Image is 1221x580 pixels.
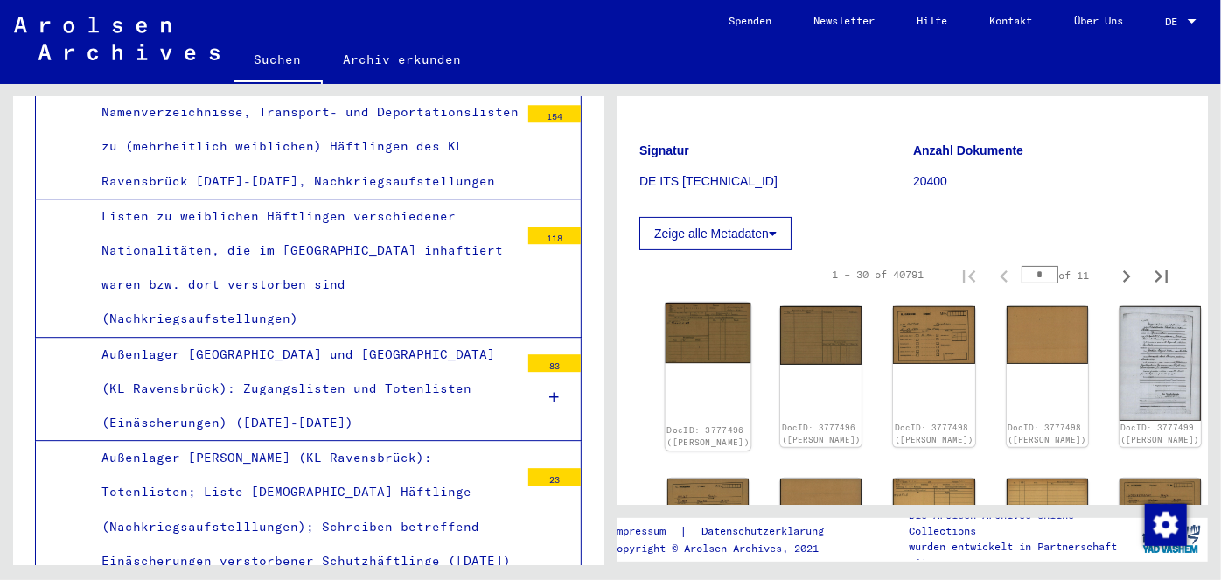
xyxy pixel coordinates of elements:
[1007,479,1088,535] img: 002.jpg
[1022,267,1109,283] div: of 11
[832,267,924,283] div: 1 – 30 of 40791
[687,522,845,541] a: Datenschutzerklärung
[1120,479,1201,536] img: 001.jpg
[1144,257,1179,292] button: Last page
[610,522,845,541] div: |
[323,38,483,80] a: Archiv erkunden
[910,539,1134,570] p: wurden entwickelt in Partnerschaft mit
[528,105,581,122] div: 154
[528,227,581,244] div: 118
[893,306,974,364] img: 001.jpg
[1145,504,1187,546] img: Zustimmung ändern
[913,143,1023,157] b: Anzahl Dokumente
[1120,306,1201,420] img: 001.jpg
[893,479,974,534] img: 001.jpg
[639,172,912,191] p: DE ITS [TECHNICAL_ID]
[1139,517,1204,561] img: yv_logo.png
[1120,423,1199,444] a: DocID: 3777499 ([PERSON_NAME])
[528,468,581,486] div: 23
[1008,423,1086,444] a: DocID: 3777498 ([PERSON_NAME])
[782,423,861,444] a: DocID: 3777496 ([PERSON_NAME])
[952,257,987,292] button: First page
[666,303,751,363] img: 001.jpg
[610,522,680,541] a: Impressum
[1007,306,1088,364] img: 002.jpg
[780,306,862,364] img: 002.jpg
[88,441,520,578] div: Außenlager [PERSON_NAME] (KL Ravensbrück): Totenlisten; Liste [DEMOGRAPHIC_DATA] Häftlinge (Nachk...
[1109,257,1144,292] button: Next page
[234,38,323,84] a: Suchen
[88,338,520,441] div: Außenlager [GEOGRAPHIC_DATA] und [GEOGRAPHIC_DATA] (KL Ravensbrück): Zugangslisten und Totenliste...
[1165,16,1184,28] span: DE
[910,507,1134,539] p: Die Arolsen Archives Online-Collections
[895,423,973,444] a: DocID: 3777498 ([PERSON_NAME])
[639,217,792,250] button: Zeige alle Metadaten
[88,199,520,337] div: Listen zu weiblichen Häftlingen verschiedener Nationalitäten, die im [GEOGRAPHIC_DATA] inhaftiert...
[987,257,1022,292] button: Previous page
[913,172,1186,191] p: 20400
[666,425,750,448] a: DocID: 3777496 ([PERSON_NAME])
[88,95,520,199] div: Namenverzeichnisse, Transport- und Deportationslisten zu (mehrheitlich weiblichen) Häftlingen des...
[639,143,689,157] b: Signatur
[14,17,220,60] img: Arolsen_neg.svg
[528,354,581,372] div: 83
[610,541,845,556] p: Copyright © Arolsen Archives, 2021
[667,479,749,536] img: 001.jpg
[780,479,862,537] img: 002.jpg
[1144,503,1186,545] div: Zustimmung ändern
